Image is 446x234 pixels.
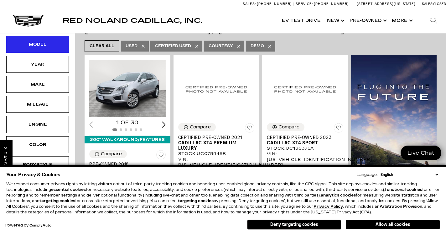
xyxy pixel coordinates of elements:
[51,187,86,192] strong: essential cookies
[278,124,299,130] div: Compare
[422,2,433,6] span: Sales:
[5,223,51,227] div: Powered by
[22,121,53,128] div: Engine
[190,124,211,130] div: Compare
[324,8,346,33] a: New
[39,199,75,203] strong: targeting cookies
[13,15,44,27] img: Cadillac Dark Logo with Cadillac White Text
[267,146,343,151] div: Stock : UC136375A
[6,156,69,173] div: BodystyleBodystyle
[90,42,114,50] span: Clear All
[251,42,264,50] span: Demo
[257,2,292,6] span: [PHONE_NUMBER]
[178,135,250,140] span: Certified Pre-Owned 2021
[178,123,216,131] button: Compare Vehicle
[22,41,53,48] div: Model
[6,76,69,93] div: MakeMake
[267,135,339,140] span: Certified Pre-Owned 2023
[245,123,254,135] button: Save Vehicle
[89,60,166,117] img: 2018 Cadillac XT5 Premium Luxury AWD 1
[268,163,304,177] button: pricing tab
[89,60,166,117] div: 1 / 2
[178,199,214,203] strong: targeting cookies
[162,122,166,127] div: Next slide
[401,146,441,160] a: Live Chat
[178,151,255,157] div: Stock : UC078948B
[89,119,166,126] div: 1 of 30
[6,56,69,73] div: YearYear
[267,140,339,146] span: Cadillac XT4 Sport
[63,17,202,24] a: Red Noland Cadillac, Inc.
[6,181,440,215] p: We respect consumer privacy rights by letting visitors opt out of third-party tracking cookies an...
[209,42,233,50] span: Courtesy
[178,60,255,118] img: 2021 Cadillac XT4 Premium Luxury
[6,170,60,179] span: Your Privacy & Cookies
[22,81,53,88] div: Make
[321,193,356,197] strong: analytics cookies
[334,123,343,135] button: Save Vehicle
[346,220,440,229] button: Allow all cookies
[293,2,350,6] a: Service: [PHONE_NUMBER]
[433,2,446,6] span: Closed
[279,8,324,33] a: EV Test Drive
[243,2,256,6] span: Sales:
[356,173,378,177] div: Language:
[389,8,415,33] button: More
[267,123,304,131] button: Compare Vehicle
[306,163,342,177] button: details tab
[267,151,343,162] div: VIN: [US_VEHICLE_IDENTIFICATION_NUMBER]
[385,187,422,192] strong: functional cookies
[6,96,69,113] div: MileageMileage
[156,150,166,162] button: Save Vehicle
[380,204,422,209] strong: Arbitration Provision
[22,61,53,68] div: Year
[404,149,438,157] span: Live Chat
[314,204,343,209] a: Privacy Policy
[267,135,343,146] a: Certified Pre-Owned 2023Cadillac XT4 Sport
[267,60,343,118] img: 2023 Cadillac XT4 Sport
[346,8,389,33] a: Pre-Owned
[357,2,416,6] a: [STREET_ADDRESS][US_STATE]
[89,162,161,167] span: Pre-Owned 2018
[126,42,137,50] span: Used
[85,136,170,143] div: 360° WalkAround/Features
[296,2,313,6] span: Service:
[22,161,53,168] div: Bodystyle
[89,150,127,158] button: Compare Vehicle
[29,224,51,227] a: ComplyAuto
[178,157,255,168] div: VIN: [US_VEHICLE_IDENTIFICATION_NUMBER]
[22,101,53,108] div: Mileage
[89,162,166,178] a: Pre-Owned 2018Cadillac XT5 Premium Luxury AWD
[178,140,250,151] span: Cadillac XT4 Premium Luxury
[247,220,341,230] button: Deny targeting cookies
[6,116,69,133] div: EngineEngine
[155,42,191,50] span: Certified Used
[243,2,293,6] a: Sales: [PHONE_NUMBER]
[101,151,122,157] div: Compare
[379,172,440,177] select: Language Select
[6,136,69,153] div: ColorColor
[6,36,69,53] div: ModelModel
[314,2,349,6] span: [PHONE_NUMBER]
[63,17,202,24] span: Red Noland Cadillac, Inc.
[178,135,255,151] a: Certified Pre-Owned 2021Cadillac XT4 Premium Luxury
[22,141,53,148] div: Color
